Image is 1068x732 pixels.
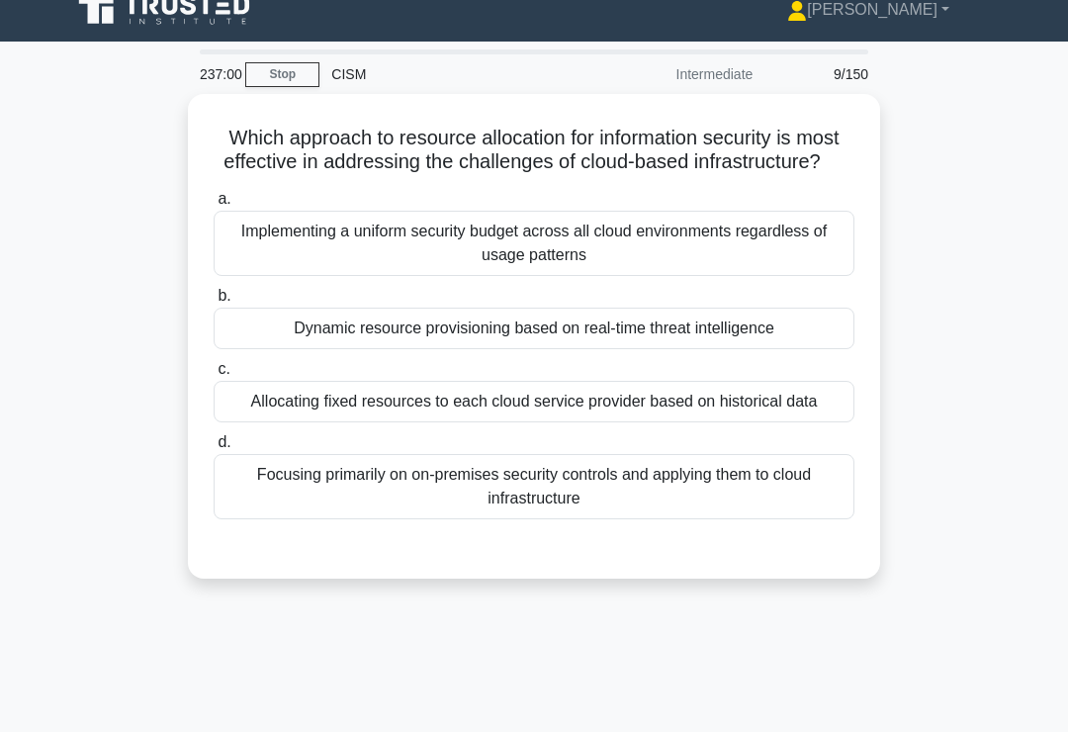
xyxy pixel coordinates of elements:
[212,126,856,175] h5: Which approach to resource allocation for information security is most effective in addressing th...
[218,287,230,304] span: b.
[214,454,854,519] div: Focusing primarily on on-premises security controls and applying them to cloud infrastructure
[245,62,319,87] a: Stop
[214,308,854,349] div: Dynamic resource provisioning based on real-time threat intelligence
[188,54,245,94] div: 237:00
[218,190,230,207] span: a.
[214,211,854,276] div: Implementing a uniform security budget across all cloud environments regardless of usage patterns
[218,433,230,450] span: d.
[218,360,229,377] span: c.
[319,54,591,94] div: CISM
[591,54,764,94] div: Intermediate
[214,381,854,422] div: Allocating fixed resources to each cloud service provider based on historical data
[764,54,880,94] div: 9/150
